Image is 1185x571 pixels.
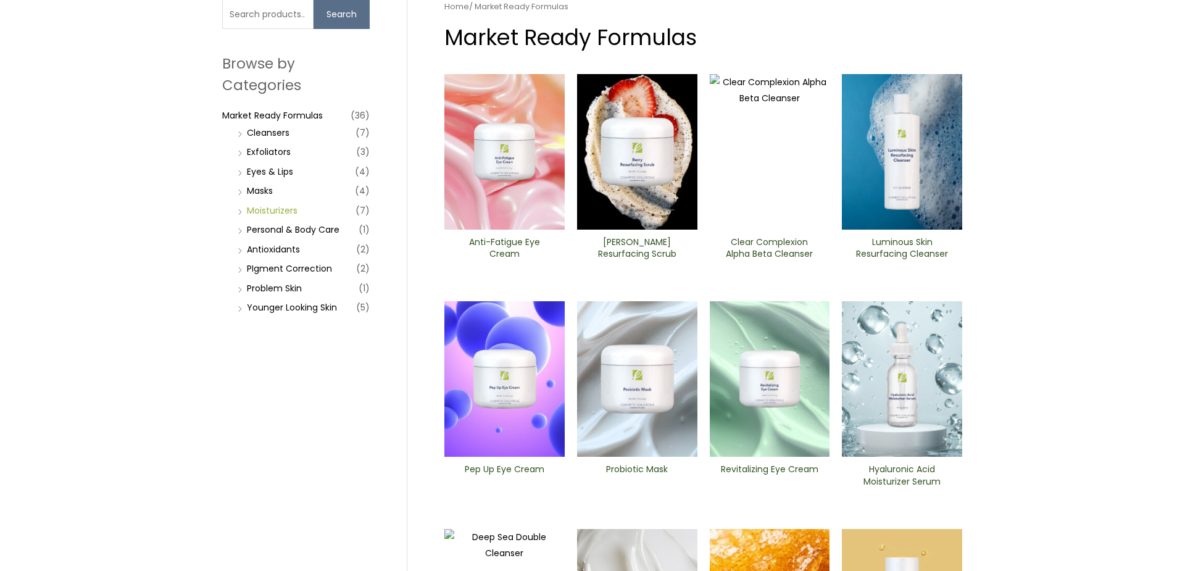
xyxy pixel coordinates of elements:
a: Anti-Fatigue Eye Cream [455,236,554,264]
a: Antioxidants [247,243,300,256]
img: Anti Fatigue Eye Cream [444,74,565,230]
a: Problem Skin [247,282,302,294]
img: Revitalizing ​Eye Cream [710,301,830,457]
img: Probiotic Mask [577,301,697,457]
h2: [PERSON_NAME] Resurfacing Scrub [588,236,687,260]
img: Luminous Skin Resurfacing ​Cleanser [842,74,962,230]
a: Home [444,1,469,12]
span: (2) [356,260,370,277]
a: Cleansers [247,127,289,139]
a: Revitalizing ​Eye Cream [720,464,819,491]
a: Masks [247,185,273,197]
h2: Anti-Fatigue Eye Cream [455,236,554,260]
a: PIgment Correction [247,262,332,275]
a: Eyes & Lips [247,165,293,178]
span: (36) [351,107,370,124]
h2: Probiotic Mask [588,464,687,487]
span: (5) [356,299,370,316]
span: (4) [355,163,370,180]
h2: Clear Complexion Alpha Beta ​Cleanser [720,236,819,260]
a: Market Ready Formulas [222,109,323,122]
a: Hyaluronic Acid Moisturizer Serum [852,464,952,491]
h1: Market Ready Formulas [444,22,962,52]
span: (4) [355,182,370,199]
a: Clear Complexion Alpha Beta ​Cleanser [720,236,819,264]
a: Personal & Body Care [247,223,339,236]
h2: Hyaluronic Acid Moisturizer Serum [852,464,952,487]
a: Pep Up Eye Cream [455,464,554,491]
h2: Browse by Categories [222,53,370,95]
img: Clear Complexion Alpha Beta ​Cleanser [710,74,830,230]
img: Hyaluronic moisturizer Serum [842,301,962,457]
span: (1) [359,221,370,238]
a: Luminous Skin Resurfacing ​Cleanser [852,236,952,264]
a: [PERSON_NAME] Resurfacing Scrub [588,236,687,264]
span: (1) [359,280,370,297]
span: (3) [356,143,370,160]
span: (2) [356,241,370,258]
span: (7) [355,202,370,219]
span: (7) [355,124,370,141]
a: Younger Looking Skin [247,301,337,314]
h2: Luminous Skin Resurfacing ​Cleanser [852,236,952,260]
img: Berry Resurfacing Scrub [577,74,697,230]
h2: Revitalizing ​Eye Cream [720,464,819,487]
a: Probiotic Mask [588,464,687,491]
a: Moisturizers [247,204,297,217]
img: Pep Up Eye Cream [444,301,565,457]
h2: Pep Up Eye Cream [455,464,554,487]
a: Exfoliators [247,146,291,158]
